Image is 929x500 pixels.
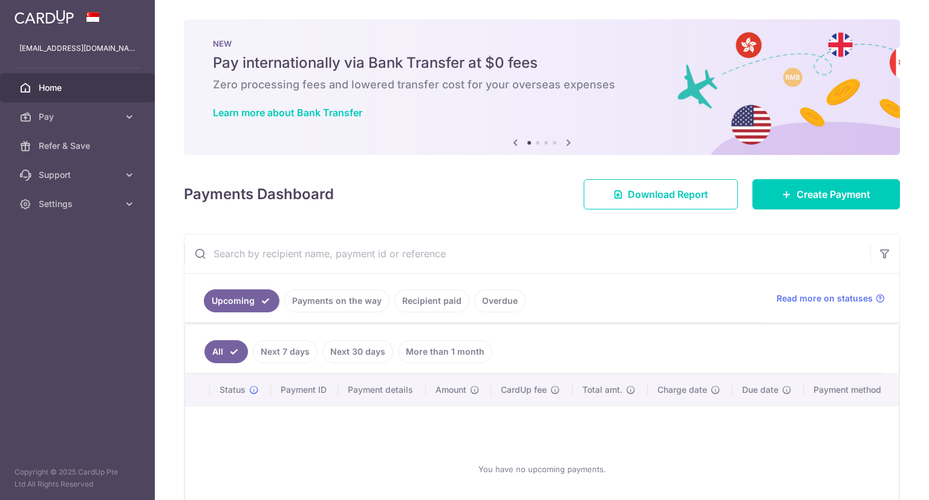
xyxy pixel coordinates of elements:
[184,183,334,205] h4: Payments Dashboard
[39,111,119,123] span: Pay
[657,384,707,396] span: Charge date
[435,384,466,396] span: Amount
[213,77,871,92] h6: Zero processing fees and lowered transfer cost for your overseas expenses
[584,179,738,209] a: Download Report
[474,289,526,312] a: Overdue
[39,169,119,181] span: Support
[284,289,390,312] a: Payments on the way
[19,42,135,54] p: [EMAIL_ADDRESS][DOMAIN_NAME]
[15,10,74,24] img: CardUp
[184,234,870,273] input: Search by recipient name, payment id or reference
[271,374,339,406] th: Payment ID
[628,187,708,202] span: Download Report
[204,340,248,363] a: All
[797,187,870,202] span: Create Payment
[220,384,246,396] span: Status
[322,340,393,363] a: Next 30 days
[501,384,547,396] span: CardUp fee
[777,292,885,304] a: Read more on statuses
[398,340,492,363] a: More than 1 month
[213,39,871,48] p: NEW
[184,19,900,155] img: Bank transfer banner
[742,384,778,396] span: Due date
[213,53,871,73] h5: Pay internationally via Bank Transfer at $0 fees
[253,340,318,363] a: Next 7 days
[338,374,426,406] th: Payment details
[39,140,119,152] span: Refer & Save
[752,179,900,209] a: Create Payment
[777,292,873,304] span: Read more on statuses
[582,384,622,396] span: Total amt.
[39,198,119,210] span: Settings
[213,107,362,119] a: Learn more about Bank Transfer
[394,289,469,312] a: Recipient paid
[204,289,279,312] a: Upcoming
[804,374,899,406] th: Payment method
[39,82,119,94] span: Home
